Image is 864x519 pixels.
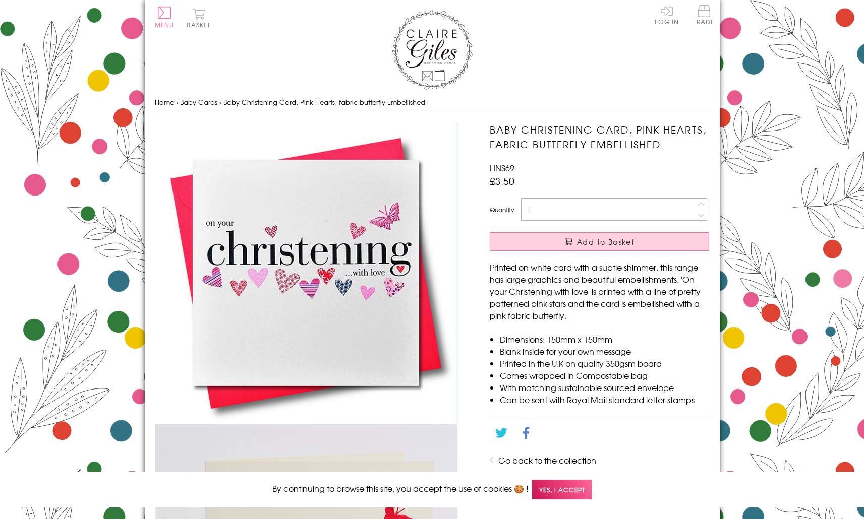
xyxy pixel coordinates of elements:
[500,369,709,381] li: Comes wrapped in Compostable bag
[500,345,709,357] li: Blank inside for your own message
[577,237,635,247] span: Add to Basket
[490,205,514,214] label: Quantity
[392,10,473,90] img: Claire Giles Greetings Cards
[532,480,592,499] span: Yes, I accept
[498,454,596,466] a: Go back to the collection
[500,357,709,369] li: Printed in the U.K on quality 350gsm board
[176,97,178,107] span: ›
[500,381,709,394] li: With matching sustainable sourced envelope
[655,5,679,25] a: Log In
[155,20,175,29] span: Menu
[694,5,715,25] span: Trade
[490,162,514,174] span: HNS69
[219,97,221,107] span: ›
[490,174,514,188] span: £3.50
[155,7,175,28] button: Menu
[185,8,213,28] button: Basket
[694,5,715,27] a: Trade
[155,122,457,424] img: Baby Christening Card, Pink Hearts, fabric butterfly Embellished
[490,261,709,321] p: Printed on white card with a subtle shimmer, this range has large graphics and beautiful embellis...
[180,97,217,107] a: Baby Cards
[490,232,709,251] button: Add to Basket
[500,394,709,406] li: Can be sent with Royal Mail standard letter stamps
[155,97,174,107] a: Home
[223,97,425,107] span: Baby Christening Card, Pink Hearts, fabric butterfly Embellished
[155,92,710,113] nav: breadcrumbs
[500,333,709,345] li: Dimensions: 150mm x 150mm
[490,122,709,152] h1: Baby Christening Card, Pink Hearts, fabric butterfly Embellished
